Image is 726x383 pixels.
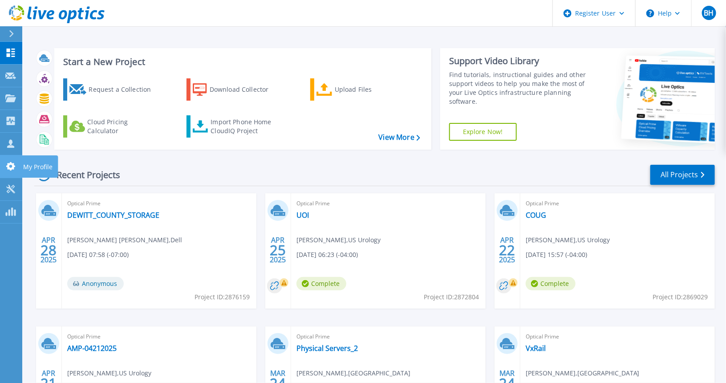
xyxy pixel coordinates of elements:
span: Anonymous [67,277,124,290]
a: Request a Collection [63,78,162,101]
span: Optical Prime [67,199,251,208]
span: [PERSON_NAME] , [GEOGRAPHIC_DATA] [526,368,640,378]
div: APR 2025 [499,234,515,266]
a: UOI [296,211,309,220]
div: Download Collector [210,81,281,98]
span: Optical Prime [296,199,480,208]
a: Physical Servers_2 [296,344,358,353]
div: Cloud Pricing Calculator [87,118,158,135]
h3: Start a New Project [63,57,420,67]
a: AMP-04212025 [67,344,117,353]
div: APR 2025 [269,234,286,266]
span: [DATE] 06:23 (-04:00) [296,250,358,260]
span: [PERSON_NAME] , US Urology [67,368,151,378]
a: Upload Files [310,78,410,101]
a: All Projects [650,165,715,185]
p: My Profile [23,155,53,179]
span: Optical Prime [526,332,710,342]
span: [DATE] 07:58 (-07:00) [67,250,129,260]
div: Support Video Library [449,55,588,67]
div: APR 2025 [40,234,57,266]
a: Cloud Pricing Calculator [63,115,162,138]
span: [PERSON_NAME] [PERSON_NAME] , Dell [67,235,182,245]
a: View More [379,133,420,142]
div: Recent Projects [34,164,132,186]
span: 22 [499,246,515,254]
a: Download Collector [187,78,286,101]
span: 25 [270,246,286,254]
span: [PERSON_NAME] , US Urology [526,235,610,245]
span: Project ID: 2869029 [653,292,708,302]
a: VxRail [526,344,546,353]
span: [PERSON_NAME] , [GEOGRAPHIC_DATA] [296,368,410,378]
a: DEWITT_COUNTY_STORAGE [67,211,159,220]
span: Complete [526,277,576,290]
span: Optical Prime [67,332,251,342]
div: Request a Collection [89,81,160,98]
span: Project ID: 2876159 [195,292,250,302]
span: [DATE] 15:57 (-04:00) [526,250,587,260]
span: Complete [296,277,346,290]
span: [PERSON_NAME] , US Urology [296,235,381,245]
div: Import Phone Home CloudIQ Project [211,118,280,135]
span: BH [704,9,714,16]
span: Optical Prime [296,332,480,342]
div: Upload Files [335,81,406,98]
a: Explore Now! [449,123,517,141]
span: 28 [41,246,57,254]
span: Project ID: 2872804 [424,292,479,302]
span: Optical Prime [526,199,710,208]
a: COUG [526,211,546,220]
div: Find tutorials, instructional guides and other support videos to help you make the most of your L... [449,70,588,106]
